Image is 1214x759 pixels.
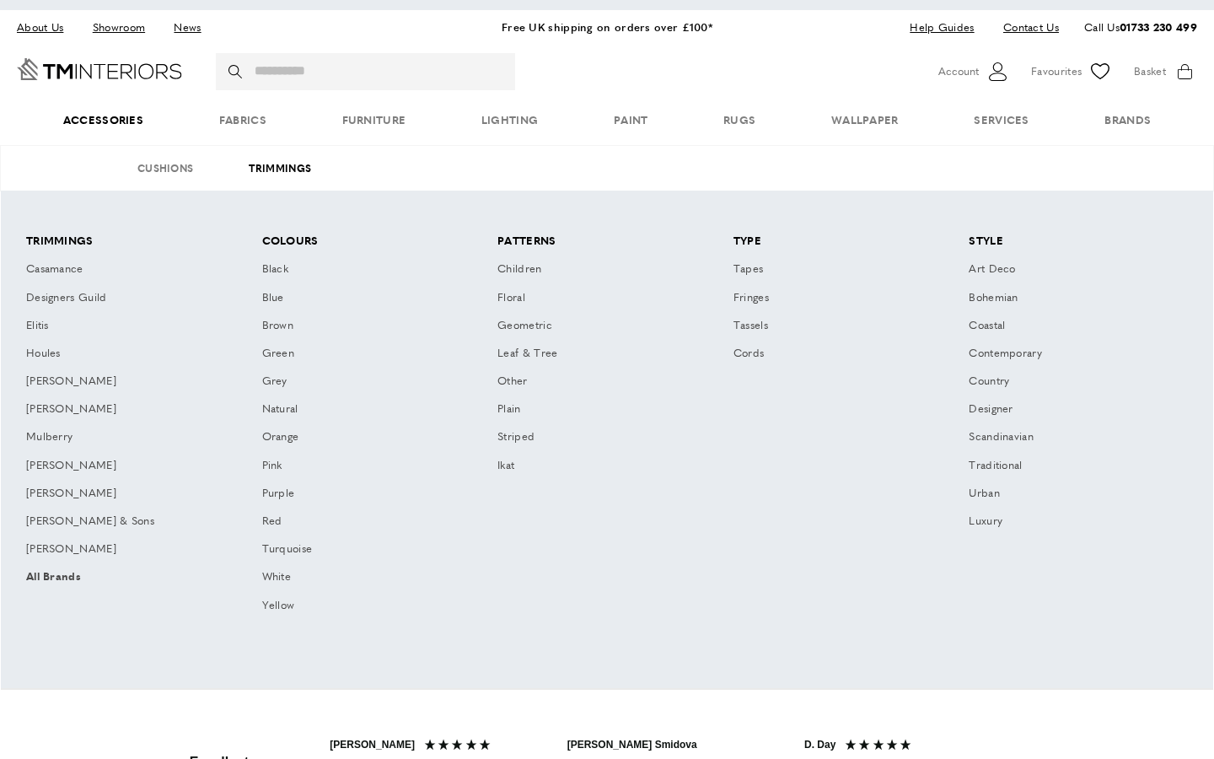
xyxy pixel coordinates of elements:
a: Favourites [1031,59,1113,84]
button: Search [228,53,245,90]
a: All Brands [18,564,254,592]
div: [PERSON_NAME] [330,738,415,752]
a: Showroom [80,16,158,39]
a: Wallpaper [793,94,936,146]
a: Ikat [489,453,725,481]
a: Blue [254,285,490,313]
a: Green [254,341,490,369]
span: Trimmings [221,146,339,191]
button: Customer Account [938,59,1010,84]
a: Pink [254,453,490,481]
a: White [254,564,490,592]
a: Designers Guild [18,285,254,313]
a: Brown [254,313,490,341]
span: Favourites [1031,62,1082,80]
a: 01733 230 499 [1120,19,1197,35]
a: News [161,16,213,39]
a: Turquoise [254,536,490,564]
a: Orange [254,424,490,452]
a: Yellow [254,593,490,621]
a: Free UK shipping on orders over £100* [502,19,712,35]
a: Urban [960,481,1196,509]
a: Fabrics [181,94,304,146]
div: D. Day [804,738,835,752]
a: Luxury [960,509,1196,536]
a: Natural [254,396,490,424]
a: [PERSON_NAME] [18,453,254,481]
a: Contemporary [960,341,1196,369]
a: About Us [17,16,76,39]
a: Plain [489,396,725,424]
a: Bohemian [960,285,1196,313]
a: Geometric [489,313,725,341]
a: Striped [489,424,725,452]
a: [PERSON_NAME] [18,481,254,509]
span: Style [960,229,1196,256]
a: Fringes [725,285,961,313]
a: Mulberry [18,424,254,452]
a: Contact Us [991,16,1059,39]
a: Tassels [725,313,961,341]
a: Black [254,256,490,284]
a: [PERSON_NAME] [18,536,254,564]
a: Red [254,509,490,536]
span: Account [938,62,979,80]
p: Call Us [1084,19,1197,36]
span: Type [725,229,961,256]
a: Furniture [304,94,443,146]
a: [PERSON_NAME] [18,369,254,396]
div: 5 Stars [844,738,917,756]
a: Children [489,256,725,284]
a: Scandinavian [960,424,1196,452]
a: Houles [18,341,254,369]
a: Floral [489,285,725,313]
span: Cushions [110,146,221,191]
a: Leaf & Tree [489,341,725,369]
a: Cords [725,341,961,369]
a: Casamance [18,256,254,284]
span: Accessories [25,94,181,146]
div: 5 Stars [423,738,497,756]
a: Go to Home page [17,58,182,80]
a: Art Deco [960,256,1196,284]
a: Brands [1067,94,1189,146]
a: Help Guides [897,16,986,39]
a: Trimmings [18,229,254,256]
span: Patterns [489,229,725,256]
a: Rugs [685,94,793,146]
a: Services [937,94,1067,146]
a: [PERSON_NAME] & Sons [18,509,254,536]
a: Tapes [725,256,961,284]
a: Purple [254,481,490,509]
a: Paint [576,94,685,146]
div: [PERSON_NAME] Smidova [567,738,697,752]
a: Coastal [960,313,1196,341]
a: Country [960,369,1196,396]
a: Lighting [443,94,576,146]
a: [PERSON_NAME] [18,396,254,424]
span: Colours [254,229,490,256]
a: Designer [960,396,1196,424]
a: Traditional [960,453,1196,481]
a: Other [489,369,725,396]
a: Elitis [18,313,254,341]
a: Grey [254,369,490,396]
